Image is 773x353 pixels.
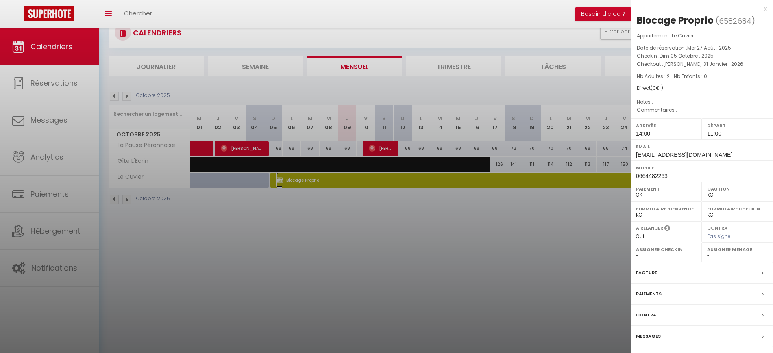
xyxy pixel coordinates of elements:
label: Assigner Checkin [636,245,697,253]
span: Nb Enfants : 0 [674,73,707,80]
label: Contrat [707,225,731,230]
p: Commentaires : [637,106,767,114]
label: Arrivée [636,121,697,130]
span: Le Cuvier [672,32,694,39]
span: ( ) [716,15,755,26]
i: Sélectionner OUI si vous souhaiter envoyer les séquences de messages post-checkout [664,225,670,234]
span: 6582684 [719,16,751,26]
p: Notes : [637,98,767,106]
div: Direct [637,84,767,92]
label: Facture [636,269,657,277]
span: 0 [653,84,656,91]
label: Formulaire Checkin [707,205,768,213]
label: Caution [707,185,768,193]
label: Formulaire Bienvenue [636,205,697,213]
span: [EMAIL_ADDRESS][DOMAIN_NAME] [636,152,732,158]
label: Contrat [636,311,660,319]
p: Appartement : [637,32,767,40]
span: 14:00 [636,130,650,137]
p: Checkout : [637,60,767,68]
label: Départ [707,121,768,130]
span: ( € ) [651,84,663,91]
span: Pas signé [707,233,731,240]
span: - [677,106,680,113]
label: Paiement [636,185,697,193]
span: Mer 27 Août . 2025 [687,44,731,51]
span: Nb Adultes : 2 - [637,73,707,80]
p: Checkin : [637,52,767,60]
span: Dim 05 Octobre . 2025 [660,52,714,59]
label: A relancer [636,225,663,232]
p: Date de réservation : [637,44,767,52]
span: [PERSON_NAME] 31 Janvier . 2026 [663,61,743,67]
span: 11:00 [707,130,721,137]
label: Messages [636,332,661,340]
label: Mobile [636,164,768,172]
div: x [631,4,767,14]
span: 0664482263 [636,173,668,179]
label: Email [636,143,768,151]
span: - [653,98,656,105]
div: Blocage Proprio [637,14,714,27]
label: Assigner Menage [707,245,768,253]
label: Paiements [636,290,662,298]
